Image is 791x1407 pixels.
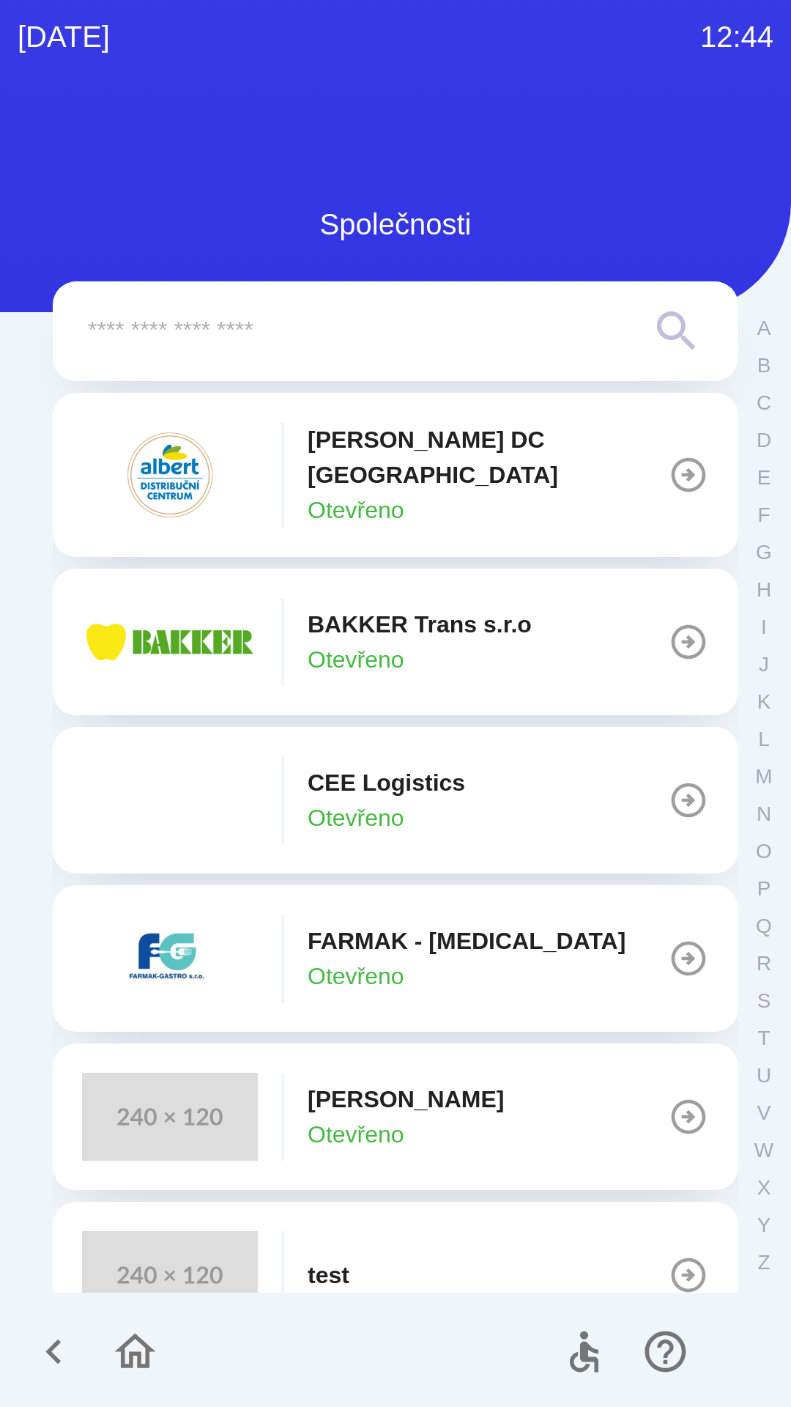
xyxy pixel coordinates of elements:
[746,646,782,683] button: J
[761,614,767,640] p: I
[759,651,769,677] p: J
[746,720,782,758] button: L
[757,950,771,976] p: R
[53,569,738,715] button: BAKKER Trans s.r.oOtevřeno
[746,608,782,646] button: I
[308,800,404,835] p: Otevřeno
[82,1231,258,1319] img: 240x120
[746,421,782,459] button: D
[308,923,625,959] p: FARMAK - [MEDICAL_DATA]
[757,1100,771,1126] p: V
[308,492,404,528] p: Otevřeno
[746,1019,782,1057] button: T
[746,1206,782,1244] button: Y
[746,907,782,945] button: Q
[82,598,258,686] img: eba99837-dbda-48f3-8a63-9647f5990611.png
[756,913,772,939] p: Q
[758,726,770,752] p: L
[757,876,771,901] p: P
[746,945,782,982] button: R
[755,764,772,789] p: M
[53,1044,738,1190] button: [PERSON_NAME]Otevřeno
[757,801,771,827] p: N
[53,393,738,557] button: [PERSON_NAME] DC [GEOGRAPHIC_DATA]Otevřeno
[757,465,771,490] p: E
[53,103,738,173] img: Logo
[308,765,465,800] p: CEE Logistics
[746,832,782,870] button: O
[82,1073,258,1161] img: 240x120
[746,1244,782,1281] button: Z
[746,1057,782,1094] button: U
[757,1212,771,1238] p: Y
[308,422,668,492] p: [PERSON_NAME] DC [GEOGRAPHIC_DATA]
[746,459,782,496] button: E
[746,870,782,907] button: P
[746,571,782,608] button: H
[754,1137,773,1163] p: W
[746,683,782,720] button: K
[308,607,532,642] p: BAKKER Trans s.r.o
[757,988,771,1013] p: S
[757,502,770,528] p: F
[53,727,738,874] button: CEE LogisticsOtevřeno
[756,838,772,864] p: O
[746,309,782,347] button: A
[82,431,258,519] img: 092fc4fe-19c8-4166-ad20-d7efd4551fba.png
[746,496,782,533] button: F
[756,539,772,565] p: G
[722,1332,762,1372] img: cs flag
[746,1094,782,1131] button: V
[746,533,782,571] button: G
[757,315,771,341] p: A
[308,1258,349,1293] p: test
[308,642,404,677] p: Otevřeno
[308,1082,504,1117] p: [PERSON_NAME]
[746,1169,782,1206] button: X
[53,1202,738,1348] button: test
[700,15,773,59] p: 12:44
[308,1117,404,1152] p: Otevřeno
[757,1249,770,1275] p: Z
[757,1063,771,1088] p: U
[320,202,472,246] p: Společnosti
[757,427,771,453] p: D
[18,15,110,59] p: [DATE]
[746,982,782,1019] button: S
[746,758,782,795] button: M
[746,384,782,421] button: C
[308,959,404,994] p: Otevřeno
[757,352,771,378] p: B
[746,347,782,384] button: B
[53,885,738,1032] button: FARMAK - [MEDICAL_DATA]Otevřeno
[757,1025,770,1051] p: T
[757,577,771,602] p: H
[746,1131,782,1169] button: W
[746,795,782,832] button: N
[82,756,258,844] img: ba8847e2-07ef-438b-a6f1-28de549c3032.png
[757,689,771,714] p: K
[757,390,771,416] p: C
[757,1175,771,1200] p: X
[82,915,258,1002] img: 5ee10d7b-21a5-4c2b-ad2f-5ef9e4226557.png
